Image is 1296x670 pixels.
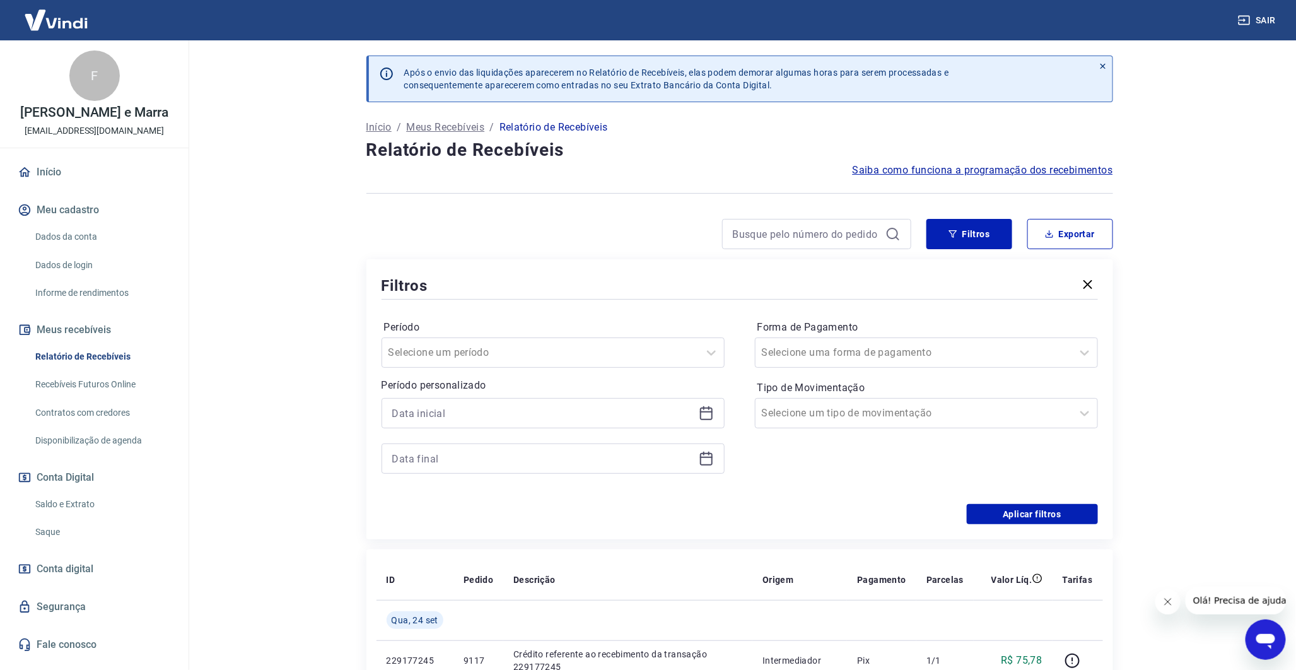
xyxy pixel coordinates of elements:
iframe: Mensagem da empresa [1186,587,1286,614]
label: Tipo de Movimentação [757,380,1095,396]
p: 9117 [464,654,493,667]
p: 1/1 [926,654,964,667]
iframe: Fechar mensagem [1155,589,1181,614]
label: Período [384,320,722,335]
p: Pagamento [857,573,906,586]
p: Relatório de Recebíveis [499,120,608,135]
button: Exportar [1027,219,1113,249]
h4: Relatório de Recebíveis [366,138,1113,163]
p: ID [387,573,395,586]
p: 229177245 [387,654,443,667]
p: Valor Líq. [991,573,1032,586]
a: Relatório de Recebíveis [30,344,173,370]
p: Origem [762,573,793,586]
a: Recebíveis Futuros Online [30,372,173,397]
p: Parcelas [926,573,964,586]
p: Descrição [513,573,556,586]
a: Saldo e Extrato [30,491,173,517]
a: Dados da conta [30,224,173,250]
a: Dados de login [30,252,173,278]
p: [PERSON_NAME] e Marra [20,106,168,119]
a: Fale conosco [15,631,173,659]
p: Tarifas [1063,573,1093,586]
button: Meu cadastro [15,196,173,224]
p: [EMAIL_ADDRESS][DOMAIN_NAME] [25,124,164,138]
a: Contratos com credores [30,400,173,426]
p: Pix [857,654,906,667]
a: Saque [30,519,173,545]
a: Informe de rendimentos [30,280,173,306]
img: Vindi [15,1,97,39]
label: Forma de Pagamento [757,320,1095,335]
span: Conta digital [37,560,93,578]
a: Saiba como funciona a programação dos recebimentos [853,163,1113,178]
a: Disponibilização de agenda [30,428,173,454]
a: Conta digital [15,555,173,583]
div: F [69,50,120,101]
p: / [397,120,401,135]
button: Sair [1235,9,1281,32]
p: Intermediador [762,654,837,667]
h5: Filtros [382,276,428,296]
p: Após o envio das liquidações aparecerem no Relatório de Recebíveis, elas podem demorar algumas ho... [404,66,949,91]
a: Início [15,158,173,186]
p: Pedido [464,573,493,586]
span: Qua, 24 set [392,614,438,626]
input: Busque pelo número do pedido [733,225,880,244]
button: Meus recebíveis [15,316,173,344]
a: Início [366,120,392,135]
a: Segurança [15,593,173,621]
p: Período personalizado [382,378,725,393]
span: Olá! Precisa de ajuda? [8,9,106,19]
a: Meus Recebíveis [406,120,484,135]
button: Aplicar filtros [967,504,1098,524]
input: Data inicial [392,404,694,423]
p: / [489,120,494,135]
p: R$ 75,78 [1001,653,1042,668]
iframe: Botão para abrir a janela de mensagens [1246,620,1286,660]
button: Filtros [926,219,1012,249]
input: Data final [392,449,694,468]
button: Conta Digital [15,464,173,491]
